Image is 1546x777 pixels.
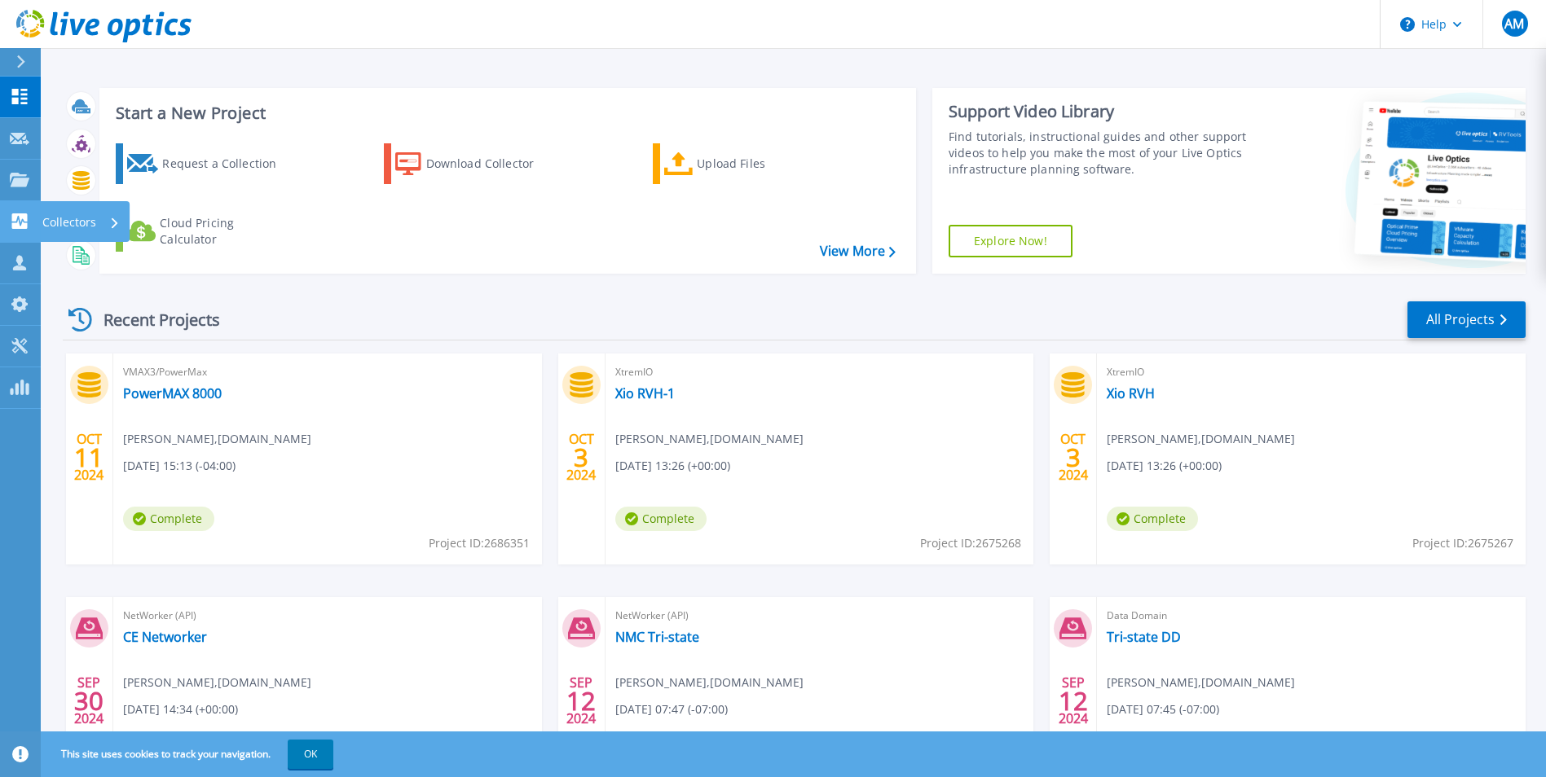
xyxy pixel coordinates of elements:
[74,450,104,464] span: 11
[615,607,1024,625] span: NetWorker (API)
[123,700,238,718] span: [DATE] 14:34 (+00:00)
[1066,450,1081,464] span: 3
[1107,457,1222,475] span: [DATE] 13:26 (+00:00)
[1059,694,1088,708] span: 12
[123,457,236,475] span: [DATE] 15:13 (-04:00)
[615,457,730,475] span: [DATE] 13:26 (+00:00)
[1107,363,1516,381] span: XtremIO
[1107,700,1219,718] span: [DATE] 07:45 (-07:00)
[566,694,596,708] span: 12
[116,143,297,184] a: Request a Collection
[73,428,104,487] div: OCT 2024
[949,101,1251,122] div: Support Video Library
[429,534,530,552] span: Project ID: 2686351
[697,147,827,180] div: Upload Files
[288,740,333,769] button: OK
[615,674,804,691] span: [PERSON_NAME] , [DOMAIN_NAME]
[116,104,895,122] h3: Start a New Project
[1058,671,1089,731] div: SEP 2024
[63,300,242,340] div: Recent Projects
[615,430,804,448] span: [PERSON_NAME] , [DOMAIN_NAME]
[123,674,311,691] span: [PERSON_NAME] , [DOMAIN_NAME]
[1107,430,1295,448] span: [PERSON_NAME] , [DOMAIN_NAME]
[653,143,835,184] a: Upload Files
[1107,607,1516,625] span: Data Domain
[123,507,214,531] span: Complete
[615,507,707,531] span: Complete
[123,430,311,448] span: [PERSON_NAME] , [DOMAIN_NAME]
[42,201,96,244] p: Collectors
[1107,385,1155,402] a: Xio RVH
[949,225,1073,257] a: Explore Now!
[920,534,1021,552] span: Project ID: 2675268
[384,143,566,184] a: Download Collector
[615,363,1024,381] span: XtremIO
[123,363,532,381] span: VMAX3/PowerMax
[1407,301,1526,338] a: All Projects
[1412,534,1513,552] span: Project ID: 2675267
[123,607,532,625] span: NetWorker (API)
[949,129,1251,178] div: Find tutorials, instructional guides and other support videos to help you make the most of your L...
[160,215,290,248] div: Cloud Pricing Calculator
[1107,507,1198,531] span: Complete
[426,147,557,180] div: Download Collector
[615,629,699,645] a: NMC Tri-state
[1107,629,1181,645] a: Tri-state DD
[116,211,297,252] a: Cloud Pricing Calculator
[162,147,293,180] div: Request a Collection
[74,694,104,708] span: 30
[1058,428,1089,487] div: OCT 2024
[566,671,597,731] div: SEP 2024
[73,671,104,731] div: SEP 2024
[1107,674,1295,691] span: [PERSON_NAME] , [DOMAIN_NAME]
[45,740,333,769] span: This site uses cookies to track your navigation.
[566,428,597,487] div: OCT 2024
[615,385,675,402] a: Xio RVH-1
[574,450,588,464] span: 3
[1504,17,1524,30] span: AM
[123,629,207,645] a: CE Networker
[615,700,728,718] span: [DATE] 07:47 (-07:00)
[820,244,896,259] a: View More
[123,385,222,402] a: PowerMAX 8000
